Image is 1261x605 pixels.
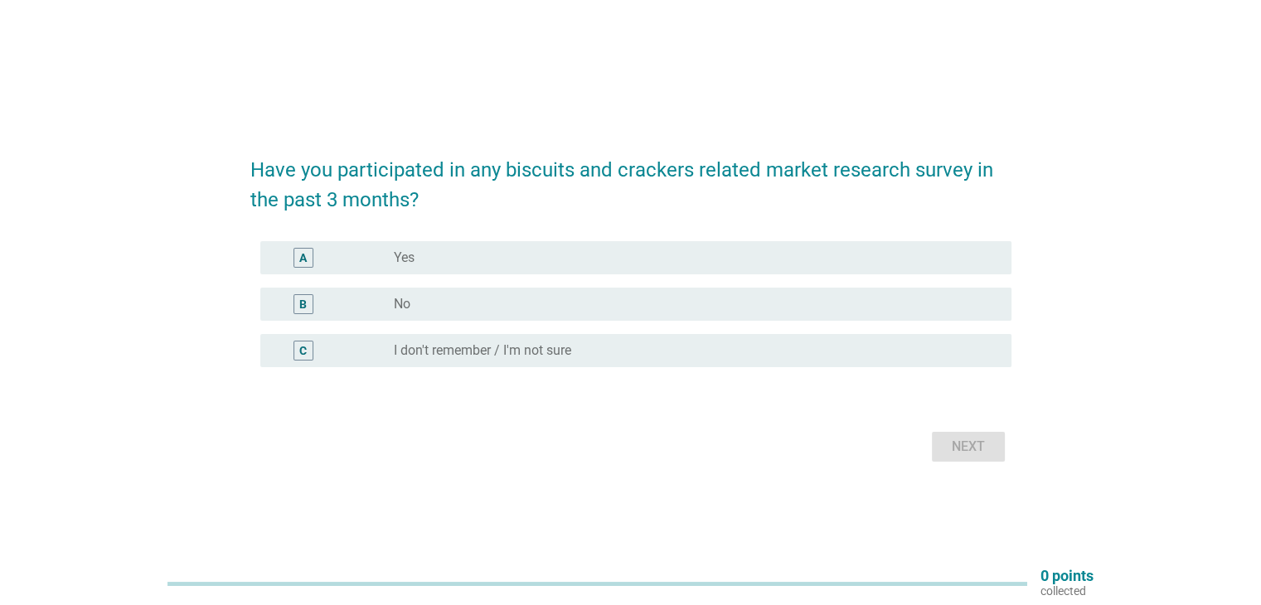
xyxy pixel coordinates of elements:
div: B [299,296,307,313]
label: I don't remember / I'm not sure [394,342,571,359]
label: No [394,296,410,312]
div: A [299,249,307,267]
h2: Have you participated in any biscuits and crackers related market research survey in the past 3 m... [250,138,1011,215]
p: collected [1040,583,1094,598]
label: Yes [394,249,415,266]
div: C [299,342,307,360]
p: 0 points [1040,569,1094,583]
